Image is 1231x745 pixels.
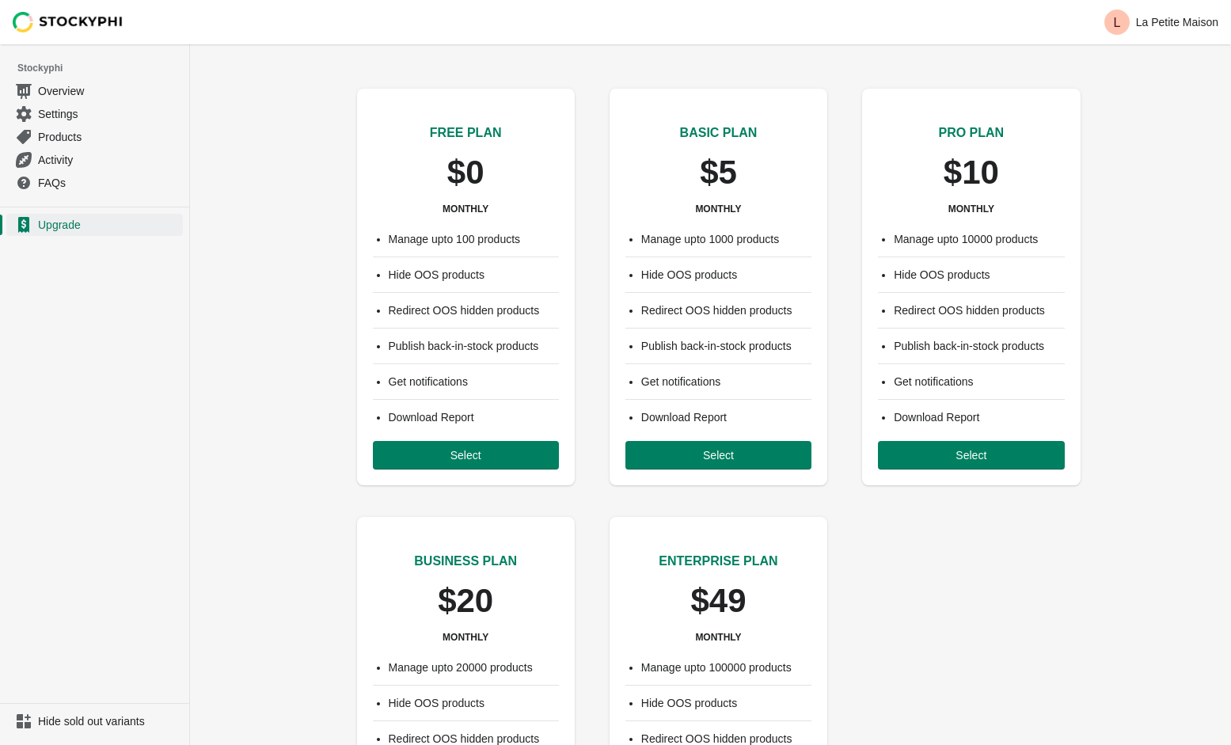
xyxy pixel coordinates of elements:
[389,659,559,675] li: Manage upto 20000 products
[443,203,488,215] h3: MONTHLY
[389,374,559,390] li: Get notifications
[680,126,758,139] span: BASIC PLAN
[944,155,999,190] p: $10
[700,155,737,190] p: $5
[389,231,559,247] li: Manage upto 100 products
[389,338,559,354] li: Publish back-in-stock products
[695,203,741,215] h3: MONTHLY
[6,79,183,102] a: Overview
[703,449,734,462] span: Select
[1113,16,1120,29] text: L
[659,554,777,568] span: ENTERPRISE PLAN
[389,302,559,318] li: Redirect OOS hidden products
[373,441,559,469] button: Select
[6,710,183,732] a: Hide sold out variants
[438,583,493,618] p: $20
[894,267,1064,283] li: Hide OOS products
[641,374,811,390] li: Get notifications
[1136,16,1218,29] p: La Petite Maison
[414,554,517,568] span: BUSINESS PLAN
[38,713,180,729] span: Hide sold out variants
[1098,6,1225,38] button: Avatar with initials LLa Petite Maison
[641,695,811,711] li: Hide OOS products
[956,449,986,462] span: Select
[878,441,1064,469] button: Select
[894,302,1064,318] li: Redirect OOS hidden products
[38,106,180,122] span: Settings
[38,83,180,99] span: Overview
[443,631,488,644] h3: MONTHLY
[389,267,559,283] li: Hide OOS products
[430,126,502,139] span: FREE PLAN
[13,12,123,32] img: Stockyphi
[450,449,481,462] span: Select
[6,148,183,171] a: Activity
[38,152,180,168] span: Activity
[641,409,811,425] li: Download Report
[938,126,1004,139] span: PRO PLAN
[641,659,811,675] li: Manage upto 100000 products
[641,302,811,318] li: Redirect OOS hidden products
[625,441,811,469] button: Select
[894,338,1064,354] li: Publish back-in-stock products
[6,171,183,194] a: FAQs
[6,102,183,125] a: Settings
[1104,10,1130,35] span: Avatar with initials L
[17,60,189,76] span: Stockyphi
[894,409,1064,425] li: Download Report
[38,129,180,145] span: Products
[641,231,811,247] li: Manage upto 1000 products
[38,175,180,191] span: FAQs
[38,217,180,233] span: Upgrade
[6,125,183,148] a: Products
[690,583,746,618] p: $49
[389,409,559,425] li: Download Report
[894,231,1064,247] li: Manage upto 10000 products
[894,374,1064,390] li: Get notifications
[948,203,994,215] h3: MONTHLY
[641,267,811,283] li: Hide OOS products
[447,155,484,190] p: $0
[389,695,559,711] li: Hide OOS products
[641,338,811,354] li: Publish back-in-stock products
[6,214,183,236] a: Upgrade
[695,631,741,644] h3: MONTHLY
